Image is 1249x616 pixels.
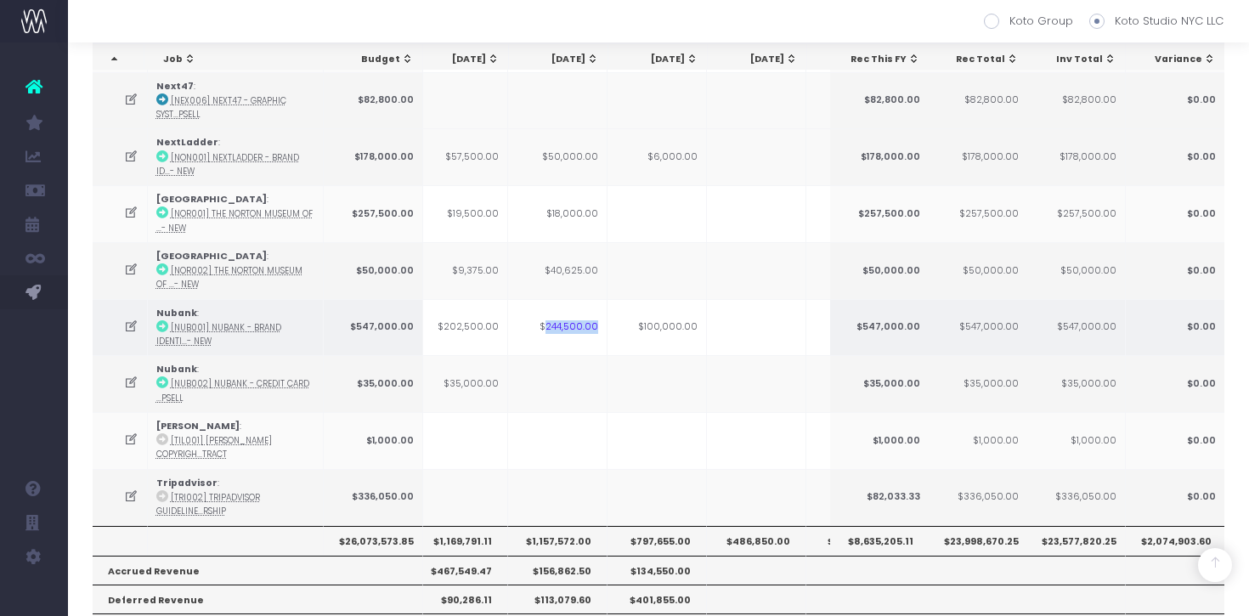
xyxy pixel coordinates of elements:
strong: Nubank [156,363,197,376]
strong: Tripadvisor [156,477,218,489]
th: Oct 25: activate to sort column ascending [608,43,708,76]
th: : activate to sort column descending [93,43,144,76]
td: $50,000.00 [1026,242,1125,299]
th: $90,286.11 [409,585,508,613]
div: Rec This FY [845,53,920,66]
div: [DATE] [624,53,698,66]
td: $547,000.00 [829,299,929,356]
th: $23,998,670.25 [928,526,1027,555]
td: $82,800.00 [324,72,423,129]
strong: [PERSON_NAME] [156,420,240,432]
th: Sep 25: activate to sort column ascending [509,43,608,76]
abbr: [NOR001] The Norton Museum of Art - Brand Identity - Brand - New [156,208,313,233]
strong: [GEOGRAPHIC_DATA] [156,193,267,206]
img: images/default_profile_image.png [21,582,47,608]
td: $19,500.00 [409,185,508,242]
abbr: [NON001] NextLadder - Brand Identity - Brand - New [156,152,299,177]
strong: [GEOGRAPHIC_DATA] [156,250,267,263]
td: $82,800.00 [928,72,1027,129]
td: $18,000.00 [508,185,608,242]
th: $486,850.00 [707,526,806,555]
abbr: [TRI002] Tripadvisor Guidelines, Rollout, Membership [156,492,260,517]
th: Inv Total: activate to sort column ascending [1026,43,1126,76]
abbr: [NEX006] Next47 - Graphic System - Brand - Upsell [156,95,286,120]
th: $113,079.60 [508,585,608,613]
td: $257,500.00 [1026,185,1125,242]
div: [DATE] [425,53,500,66]
th: Budget: activate to sort column ascending [324,43,423,76]
div: Rec Total [944,53,1019,66]
td: $50,000.00 [928,242,1027,299]
th: $2,074,903.60 [1125,526,1224,555]
th: $467,549.47 [409,556,508,585]
td: $0.00 [1125,128,1224,185]
th: $8,635,205.11 [829,526,929,555]
td: $35,000.00 [829,355,929,412]
th: Variance: activate to sort column ascending [1125,43,1224,76]
td: : [148,185,324,242]
td: $178,000.00 [324,128,423,185]
td: $0.00 [1125,355,1224,412]
td: $0.00 [1125,185,1224,242]
div: Inv Total [1042,53,1116,66]
abbr: [TIL001] Tilly Ramsay Copyright Contract [156,435,272,460]
th: $1,169,791.11 [409,526,508,555]
td: $9,375.00 [409,242,508,299]
div: Job [163,53,319,66]
th: Rec Total: activate to sort column ascending [929,43,1028,76]
td: : [148,412,324,469]
td: : [148,469,324,526]
td: $35,000.00 [1026,355,1125,412]
th: Accrued Revenue [93,556,423,585]
div: [DATE] [524,53,599,66]
td: $1,000.00 [1026,412,1125,469]
div: [DATE] [723,53,798,66]
div: Budget [339,53,414,66]
label: Koto Studio NYC LLC [1089,13,1224,30]
td: $82,033.33 [829,469,929,526]
th: $1,157,572.00 [508,526,608,555]
td: $35,000.00 [928,355,1027,412]
td: $40,625.00 [508,242,608,299]
td: $50,000.00 [324,242,423,299]
td: $50,000.00 [829,242,929,299]
td: $35,000.00 [324,355,423,412]
td: $100,000.00 [608,299,707,356]
td: $257,500.00 [928,185,1027,242]
div: [DATE] [822,53,897,66]
td: $6,000.00 [608,128,707,185]
th: Aug 25: activate to sort column ascending [410,43,509,76]
td: $82,800.00 [829,72,929,129]
th: $134,550.00 [608,556,707,585]
td: $35,000.00 [409,355,508,412]
td: $547,000.00 [928,299,1027,356]
td: $50,000.00 [508,128,608,185]
th: Deferred Revenue [93,585,423,613]
td: $57,500.00 [409,128,508,185]
td: $1,000.00 [928,412,1027,469]
td: $257,500.00 [324,185,423,242]
strong: Next47 [156,80,194,93]
td: $178,000.00 [1026,128,1125,185]
td: : [148,72,324,129]
th: $23,577,820.25 [1026,526,1125,555]
td: : [148,128,324,185]
th: $401,855.00 [608,585,707,613]
td: $0.00 [1125,72,1224,129]
td: : [148,355,324,412]
td: : [148,242,324,299]
th: Job: activate to sort column ascending [148,43,329,76]
td: $1,000.00 [829,412,929,469]
label: Koto Group [984,13,1073,30]
th: $26,073,573.85 [324,526,423,555]
td: $1,000.00 [324,412,423,469]
th: $797,655.00 [608,526,707,555]
th: $265,450.00 [806,526,906,555]
td: $0.00 [1125,242,1224,299]
th: $156,862.50 [508,556,608,585]
abbr: [NOR002] The Norton Museum of Art - Website Reskins - Digital - New [156,265,302,290]
td: $244,500.00 [508,299,608,356]
td: $202,500.00 [409,299,508,356]
td: $336,050.00 [928,469,1027,526]
strong: NextLadder [156,136,218,149]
